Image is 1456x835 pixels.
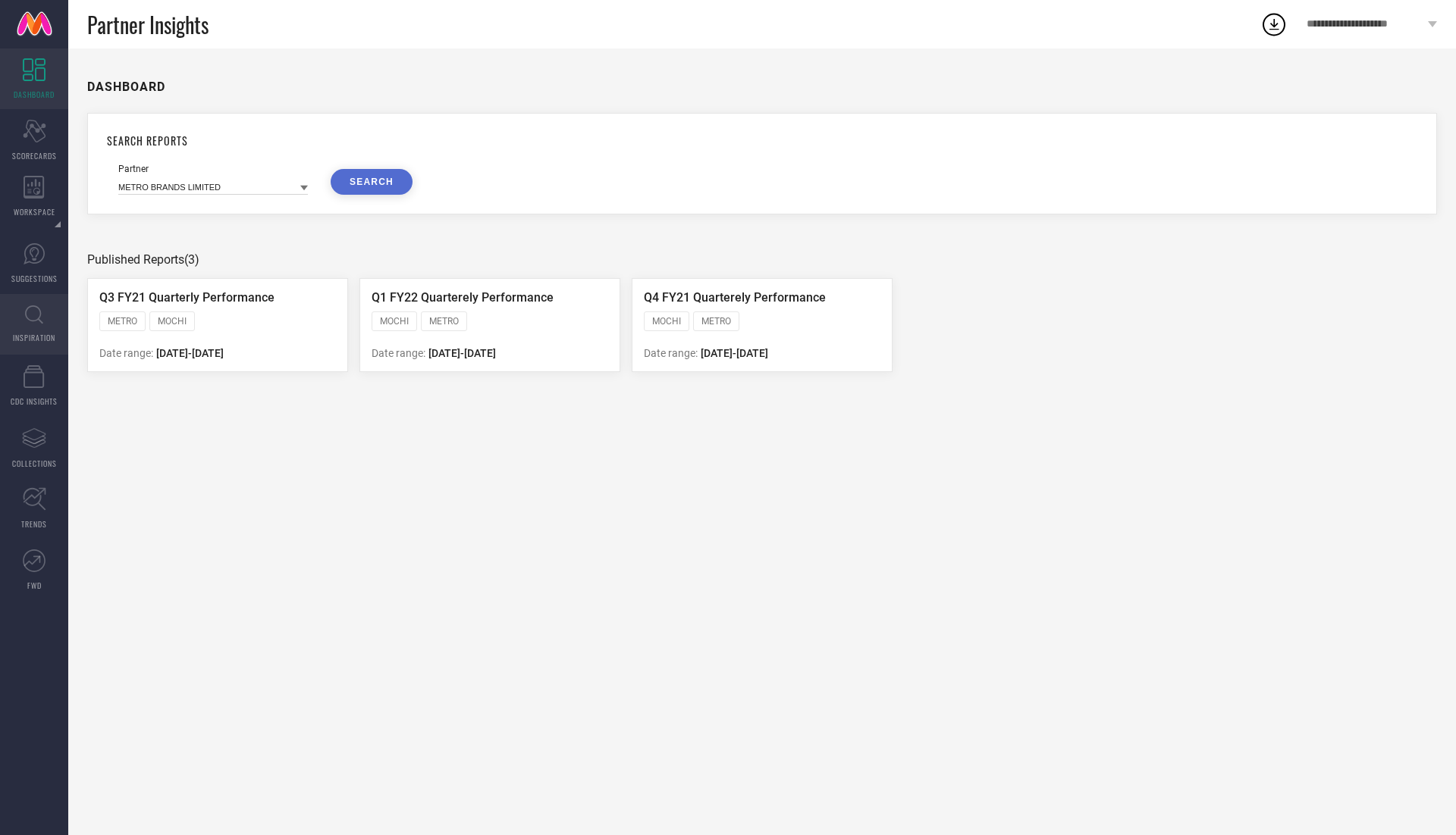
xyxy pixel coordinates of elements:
span: Q3 FY21 Quarterly Performance [99,290,275,305]
span: Q4 FY21 Quarterely Performance [644,290,826,305]
span: METRO [701,316,731,327]
span: SUGGESTIONS [11,273,58,284]
span: MOCHI [380,316,409,327]
span: Q1 FY22 Quarterely Performance [372,290,554,305]
span: Date range: [99,347,153,359]
span: Partner Insights [87,9,209,40]
span: SCORECARDS [12,150,57,161]
span: COLLECTIONS [12,458,57,469]
span: DASHBOARD [14,89,55,100]
span: [DATE] - [DATE] [156,347,224,359]
span: METRO [429,316,459,327]
span: METRO [108,316,137,327]
span: WORKSPACE [14,206,55,217]
h1: DASHBOARD [87,80,165,94]
span: Date range: [644,347,698,359]
div: Published Reports (3) [87,252,1437,267]
span: MOCHI [652,316,681,327]
span: Date range: [372,347,425,359]
span: CDC INSIGHTS [11,396,58,407]
span: TRENDS [21,518,47,530]
span: FWD [27,580,42,591]
span: [DATE] - [DATE] [701,347,768,359]
button: SEARCH [331,169,413,195]
span: INSPIRATION [13,332,55,343]
div: Open download list [1260,11,1288,38]
h1: SEARCH REPORTS [107,133,1417,149]
span: [DATE] - [DATE] [428,347,496,359]
span: MOCHI [158,316,187,327]
div: Partner [118,164,308,174]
